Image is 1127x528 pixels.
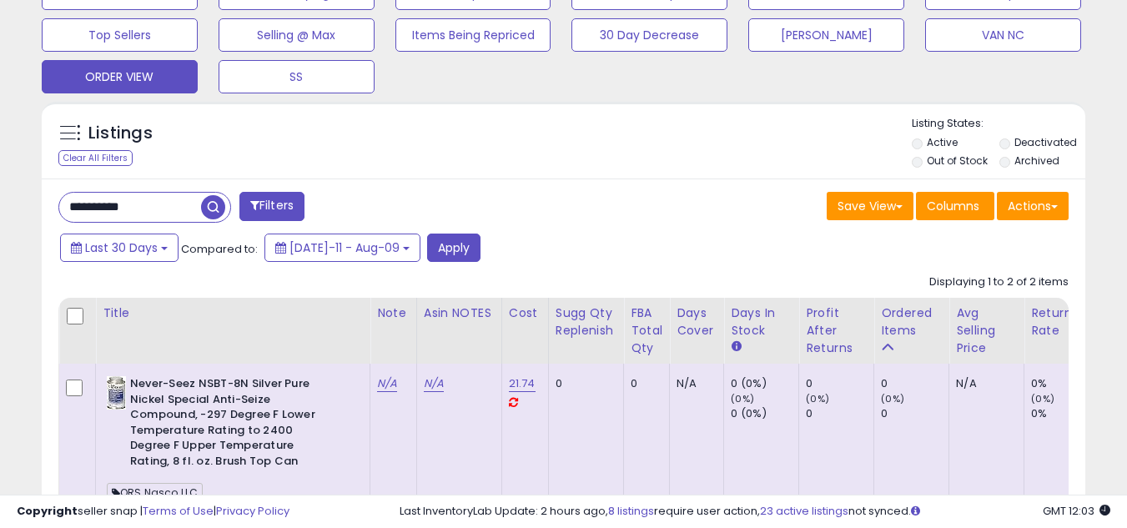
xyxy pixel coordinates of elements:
[556,304,617,339] div: Sugg Qty Replenish
[608,503,654,519] a: 8 listings
[17,504,289,520] div: seller snap | |
[556,376,611,391] div: 0
[1014,135,1077,149] label: Deactivated
[677,304,717,339] div: Days Cover
[548,298,624,364] th: Please note that this number is a calculation based on your required days of coverage and your ve...
[916,192,994,220] button: Columns
[731,304,792,339] div: Days In Stock
[509,304,541,322] div: Cost
[424,304,495,322] div: Asin NOTES
[42,60,198,93] button: ORDER VIEW
[731,392,754,405] small: (0%)
[925,18,1081,52] button: VAN NC
[997,192,1069,220] button: Actions
[731,406,798,421] div: 0 (0%)
[956,376,1011,391] div: N/A
[631,376,657,391] div: 0
[631,304,662,357] div: FBA Total Qty
[424,375,444,392] a: N/A
[17,503,78,519] strong: Copyright
[956,304,1017,357] div: Avg Selling Price
[1031,304,1092,339] div: Return Rate
[881,376,948,391] div: 0
[377,304,410,322] div: Note
[1014,153,1059,168] label: Archived
[289,239,400,256] span: [DATE]-11 - Aug-09
[130,376,333,473] b: Never-Seez NSBT-8N Silver Pure Nickel Special Anti-Seize Compound, -297 Degree F Lower Temperatur...
[760,503,848,519] a: 23 active listings
[731,376,798,391] div: 0 (0%)
[677,376,711,391] div: N/A
[748,18,904,52] button: [PERSON_NAME]
[1031,376,1099,391] div: 0%
[42,18,198,52] button: Top Sellers
[1031,406,1099,421] div: 0%
[219,60,375,93] button: SS
[400,504,1110,520] div: Last InventoryLab Update: 2 hours ago, require user action, not synced.
[395,18,551,52] button: Items Being Repriced
[927,153,988,168] label: Out of Stock
[88,122,153,145] h5: Listings
[806,406,873,421] div: 0
[219,18,375,52] button: Selling @ Max
[731,339,741,355] small: Days In Stock.
[806,304,867,357] div: Profit After Returns
[881,406,948,421] div: 0
[181,241,258,257] span: Compared to:
[103,304,363,322] div: Title
[416,298,501,364] th: CSV column name: cust_attr_1_ Asin NOTES
[1031,392,1054,405] small: (0%)
[929,274,1069,290] div: Displaying 1 to 2 of 2 items
[377,375,397,392] a: N/A
[927,135,958,149] label: Active
[806,392,829,405] small: (0%)
[58,150,133,166] div: Clear All Filters
[1043,503,1110,519] span: 2025-09-9 12:03 GMT
[881,392,904,405] small: (0%)
[85,239,158,256] span: Last 30 Days
[509,375,536,392] a: 21.74
[107,376,126,410] img: 51jwFH7mLjL._SL40_.jpg
[827,192,913,220] button: Save View
[927,198,979,214] span: Columns
[427,234,480,262] button: Apply
[239,192,304,221] button: Filters
[571,18,727,52] button: 30 Day Decrease
[881,304,942,339] div: Ordered Items
[806,376,873,391] div: 0
[912,116,1085,132] p: Listing States:
[107,483,203,502] span: ORS Nasco LLC
[264,234,420,262] button: [DATE]-11 - Aug-09
[60,234,179,262] button: Last 30 Days
[216,503,289,519] a: Privacy Policy
[143,503,214,519] a: Terms of Use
